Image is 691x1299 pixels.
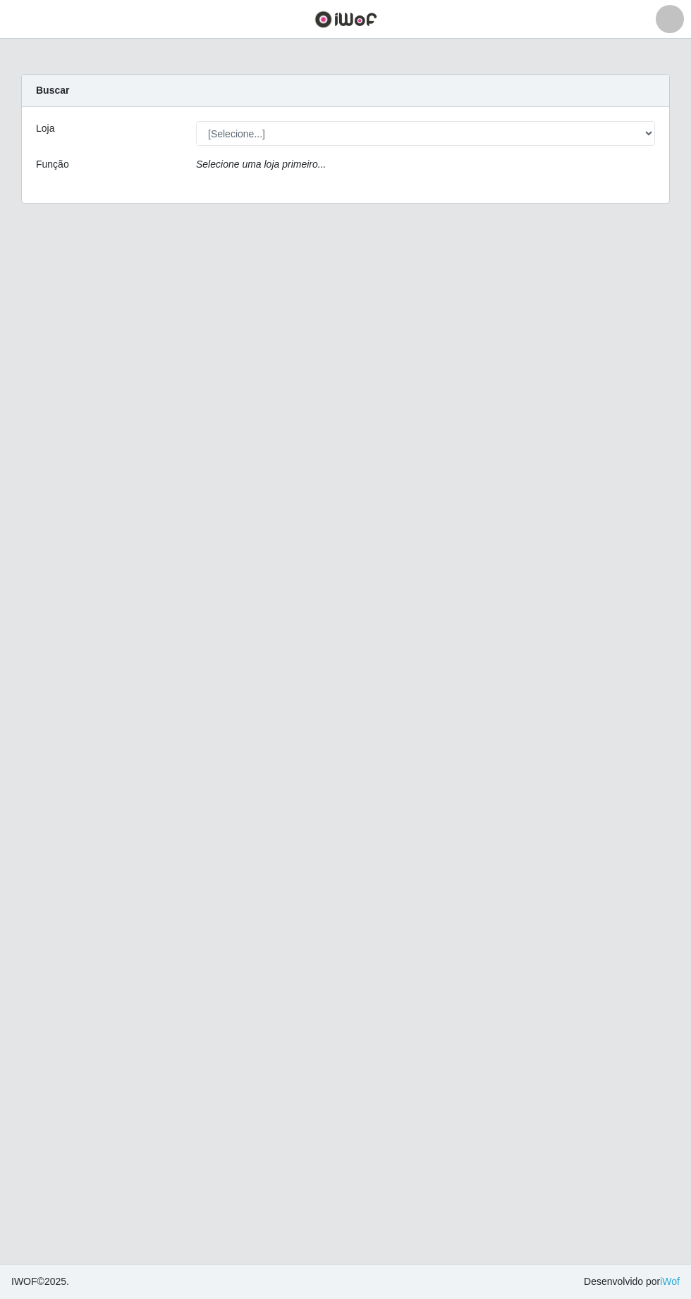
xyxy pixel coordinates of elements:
label: Função [36,157,69,172]
a: iWof [660,1276,680,1287]
span: © 2025 . [11,1274,69,1289]
strong: Buscar [36,85,69,96]
i: Selecione uma loja primeiro... [196,159,326,170]
img: CoreUI Logo [314,11,377,28]
label: Loja [36,121,54,136]
span: Desenvolvido por [584,1274,680,1289]
span: IWOF [11,1276,37,1287]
